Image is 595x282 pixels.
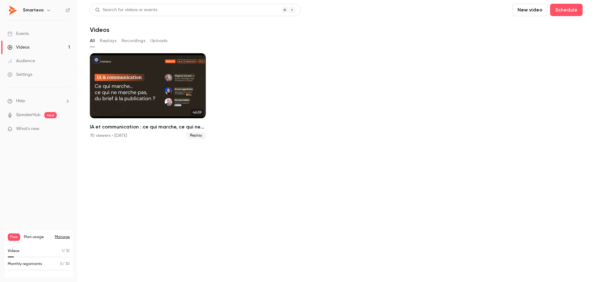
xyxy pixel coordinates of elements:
[7,58,35,64] div: Audience
[7,31,29,37] div: Events
[23,7,44,13] h6: Smartevo
[90,26,109,33] h1: Videos
[16,126,39,132] span: What's new
[191,109,203,116] span: 46:59
[100,36,117,46] button: Replays
[8,233,20,241] span: Free
[24,235,51,240] span: Plan usage
[90,53,583,139] ul: Videos
[90,132,127,139] div: 70 viewers • [DATE]
[60,261,70,267] p: / 30
[186,132,206,139] span: Replay
[8,248,20,254] p: Videos
[90,4,583,278] section: Videos
[62,248,70,254] p: / 10
[16,112,41,118] a: SpeakerHub
[150,36,168,46] button: Uploads
[62,249,63,253] span: 1
[7,44,29,50] div: Videos
[7,72,32,78] div: Settings
[90,53,206,139] a: 46:59IA et communication : ce qui marche, ce qui ne marche pas...du brief à la publication ?70 vi...
[95,7,157,13] div: Search for videos or events
[44,112,57,118] span: new
[90,36,95,46] button: All
[92,56,100,64] button: published
[121,36,145,46] button: Recordings
[90,123,206,131] h2: IA et communication : ce qui marche, ce qui ne marche pas...du brief à la publication ?
[8,261,42,267] p: Monthly registrants
[90,53,206,139] li: IA et communication : ce qui marche, ce qui ne marche pas...du brief à la publication ?
[55,235,70,240] a: Manage
[7,98,70,104] li: help-dropdown-opener
[60,262,63,266] span: 0
[16,98,25,104] span: Help
[512,4,548,16] button: New video
[8,5,18,15] img: Smartevo
[550,4,583,16] button: Schedule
